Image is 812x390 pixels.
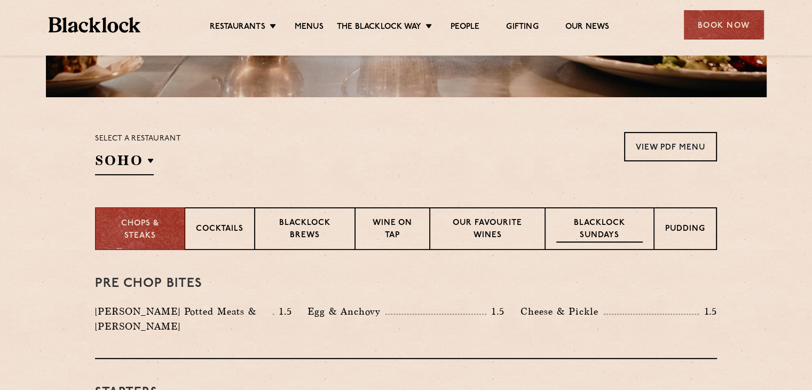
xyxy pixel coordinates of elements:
a: People [451,22,479,34]
a: The Blacklock Way [337,22,421,34]
img: BL_Textured_Logo-footer-cropped.svg [49,17,141,33]
p: 1.5 [274,305,292,318]
h3: Pre Chop Bites [95,277,717,291]
p: Chops & Steaks [107,218,174,242]
p: Select a restaurant [95,132,181,146]
a: Our News [565,22,610,34]
a: Gifting [506,22,538,34]
a: View PDF Menu [624,132,717,161]
p: Blacklock Brews [266,217,344,243]
p: Our favourite wines [441,217,533,243]
h2: SOHO [95,151,154,175]
p: Cocktails [196,223,243,237]
div: Book Now [684,10,764,40]
p: Pudding [665,223,705,237]
p: Egg & Anchovy [308,304,385,319]
p: Wine on Tap [366,217,419,243]
p: Cheese & Pickle [521,304,604,319]
a: Restaurants [210,22,265,34]
p: [PERSON_NAME] Potted Meats & [PERSON_NAME] [95,304,273,334]
a: Menus [295,22,324,34]
p: 1.5 [699,305,717,318]
p: 1.5 [486,305,504,318]
p: Blacklock Sundays [556,217,643,243]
